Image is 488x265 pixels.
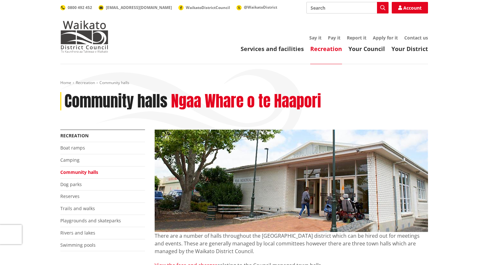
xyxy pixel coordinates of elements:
[76,80,95,85] a: Recreation
[60,169,98,175] a: Community halls
[244,4,277,10] span: @WaikatoDistrict
[391,45,428,53] a: Your District
[155,130,428,232] img: Ngaruawahia Memorial Hall
[60,80,428,86] nav: breadcrumb
[392,2,428,13] a: Account
[60,181,82,187] a: Dog parks
[306,2,389,13] input: Search input
[309,35,321,41] a: Say it
[178,5,230,10] a: WaikatoDistrictCouncil
[60,132,89,139] a: Recreation
[60,205,95,211] a: Trails and walks
[60,242,96,248] a: Swimming pools
[64,92,167,111] h1: Community halls
[155,232,428,255] p: There are a number of halls throughout the [GEOGRAPHIC_DATA] district which can be hired out for ...
[404,35,428,41] a: Contact us
[106,5,172,10] span: [EMAIL_ADDRESS][DOMAIN_NAME]
[98,5,172,10] a: [EMAIL_ADDRESS][DOMAIN_NAME]
[60,230,95,236] a: Rivers and lakes
[60,145,85,151] a: Boat ramps
[241,45,304,53] a: Services and facilities
[171,92,321,111] h2: Ngaa Whare o te Haapori
[99,80,129,85] span: Community halls
[60,80,71,85] a: Home
[68,5,92,10] span: 0800 492 452
[186,5,230,10] span: WaikatoDistrictCouncil
[328,35,340,41] a: Pay it
[310,45,342,53] a: Recreation
[348,45,385,53] a: Your Council
[60,157,80,163] a: Camping
[347,35,366,41] a: Report it
[60,193,80,199] a: Reserves
[373,35,398,41] a: Apply for it
[236,4,277,10] a: @WaikatoDistrict
[60,21,108,53] img: Waikato District Council - Te Kaunihera aa Takiwaa o Waikato
[60,218,121,224] a: Playgrounds and skateparks
[60,5,92,10] a: 0800 492 452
